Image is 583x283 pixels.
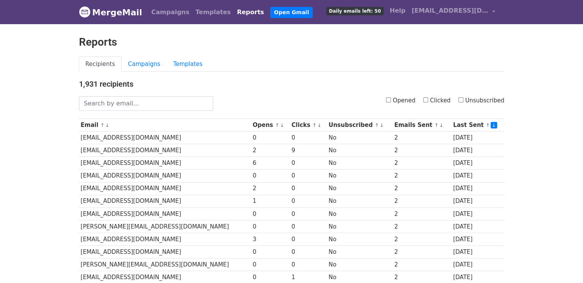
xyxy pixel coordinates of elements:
[327,220,392,233] td: No
[392,157,451,169] td: 2
[79,56,122,72] a: Recipients
[79,220,251,233] td: [PERSON_NAME][EMAIL_ADDRESS][DOMAIN_NAME]
[451,182,504,195] td: [DATE]
[79,195,251,207] td: [EMAIL_ADDRESS][DOMAIN_NAME]
[79,36,504,49] h2: Reports
[392,258,451,271] td: 2
[451,144,504,157] td: [DATE]
[290,233,327,245] td: 0
[234,5,267,20] a: Reports
[451,119,504,132] th: Last Sent
[392,195,451,207] td: 2
[280,122,284,128] a: ↓
[79,6,90,18] img: MergeMail logo
[327,207,392,220] td: No
[290,119,327,132] th: Clicks
[148,5,192,20] a: Campaigns
[392,246,451,258] td: 2
[251,195,289,207] td: 1
[451,169,504,182] td: [DATE]
[386,96,415,105] label: Opened
[323,3,386,18] a: Daily emails left: 50
[79,182,251,195] td: [EMAIL_ADDRESS][DOMAIN_NAME]
[290,258,327,271] td: 0
[451,233,504,245] td: [DATE]
[327,132,392,144] td: No
[387,3,409,18] a: Help
[326,7,383,15] span: Daily emails left: 50
[451,195,504,207] td: [DATE]
[251,144,289,157] td: 2
[79,207,251,220] td: [EMAIL_ADDRESS][DOMAIN_NAME]
[290,157,327,169] td: 0
[375,122,379,128] a: ↑
[423,96,451,105] label: Clicked
[451,220,504,233] td: [DATE]
[251,182,289,195] td: 2
[327,157,392,169] td: No
[79,79,504,89] h4: 1,931 recipients
[439,122,443,128] a: ↓
[392,144,451,157] td: 2
[327,182,392,195] td: No
[392,207,451,220] td: 2
[327,169,392,182] td: No
[290,169,327,182] td: 0
[79,157,251,169] td: [EMAIL_ADDRESS][DOMAIN_NAME]
[317,122,322,128] a: ↓
[409,3,498,21] a: [EMAIL_ADDRESS][DOMAIN_NAME]
[79,246,251,258] td: [EMAIL_ADDRESS][DOMAIN_NAME]
[270,7,313,18] a: Open Gmail
[290,195,327,207] td: 0
[251,169,289,182] td: 0
[251,132,289,144] td: 0
[451,132,504,144] td: [DATE]
[79,119,251,132] th: Email
[327,258,392,271] td: No
[327,195,392,207] td: No
[312,122,317,128] a: ↑
[79,258,251,271] td: [PERSON_NAME][EMAIL_ADDRESS][DOMAIN_NAME]
[545,246,583,283] iframe: Chat Widget
[379,122,384,128] a: ↓
[327,233,392,245] td: No
[290,246,327,258] td: 0
[251,233,289,245] td: 3
[79,169,251,182] td: [EMAIL_ADDRESS][DOMAIN_NAME]
[451,207,504,220] td: [DATE]
[392,132,451,144] td: 2
[434,122,438,128] a: ↑
[290,132,327,144] td: 0
[451,157,504,169] td: [DATE]
[458,97,463,102] input: Unsubscribed
[79,233,251,245] td: [EMAIL_ADDRESS][DOMAIN_NAME]
[251,207,289,220] td: 0
[423,97,428,102] input: Clicked
[392,182,451,195] td: 2
[100,122,105,128] a: ↑
[251,157,289,169] td: 6
[275,122,279,128] a: ↑
[251,246,289,258] td: 0
[79,4,142,20] a: MergeMail
[290,220,327,233] td: 0
[122,56,167,72] a: Campaigns
[451,258,504,271] td: [DATE]
[386,97,391,102] input: Opened
[79,96,213,111] input: Search by email...
[290,182,327,195] td: 0
[451,246,504,258] td: [DATE]
[392,220,451,233] td: 2
[79,132,251,144] td: [EMAIL_ADDRESS][DOMAIN_NAME]
[251,258,289,271] td: 0
[79,144,251,157] td: [EMAIL_ADDRESS][DOMAIN_NAME]
[486,122,490,128] a: ↑
[167,56,209,72] a: Templates
[458,96,504,105] label: Unsubscribed
[327,144,392,157] td: No
[105,122,110,128] a: ↓
[192,5,234,20] a: Templates
[290,144,327,157] td: 9
[327,119,392,132] th: Unsubscribed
